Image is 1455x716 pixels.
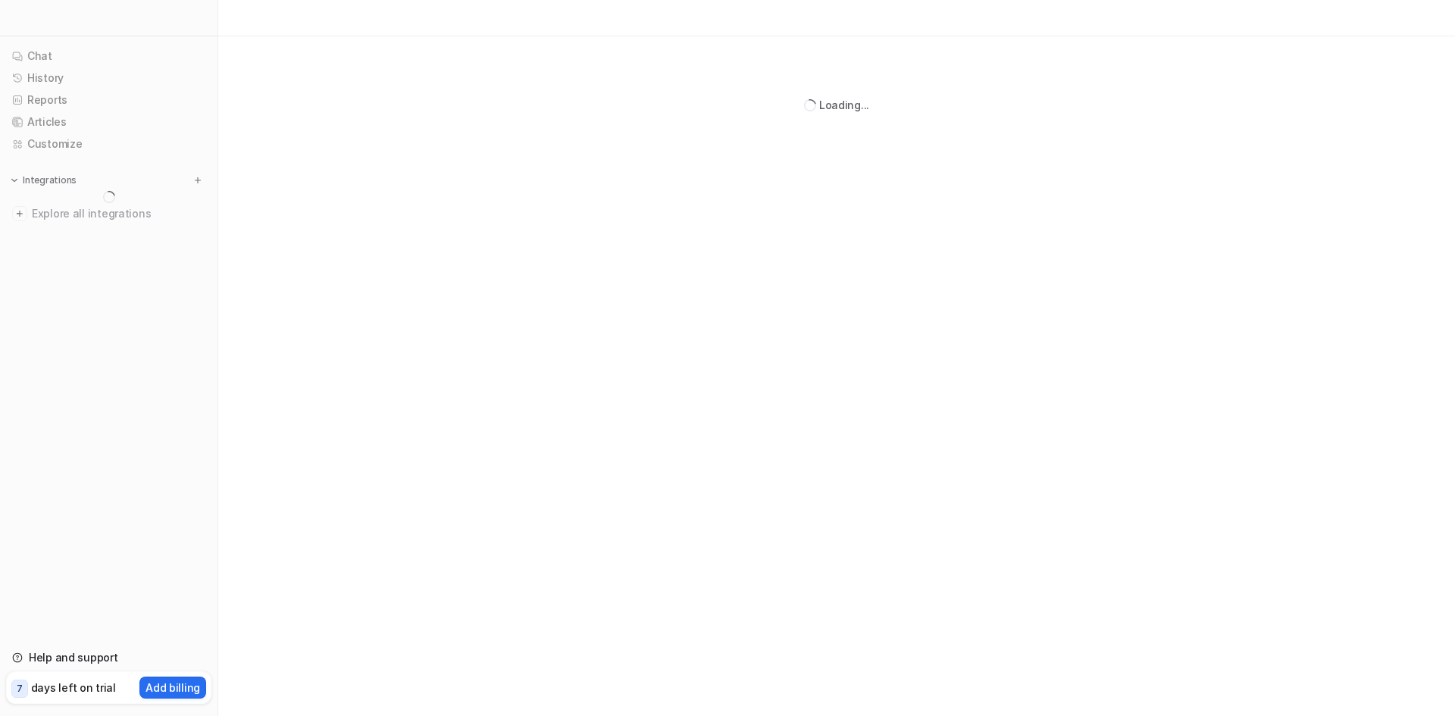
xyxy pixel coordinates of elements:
[32,202,205,226] span: Explore all integrations
[6,203,211,224] a: Explore all integrations
[31,680,116,696] p: days left on trial
[6,45,211,67] a: Chat
[6,173,81,188] button: Integrations
[6,67,211,89] a: History
[6,89,211,111] a: Reports
[12,206,27,221] img: explore all integrations
[17,682,23,696] p: 7
[9,175,20,186] img: expand menu
[6,133,211,155] a: Customize
[23,174,77,186] p: Integrations
[6,647,211,668] a: Help and support
[139,677,206,699] button: Add billing
[192,175,203,186] img: menu_add.svg
[6,111,211,133] a: Articles
[145,680,200,696] p: Add billing
[819,97,869,113] div: Loading...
